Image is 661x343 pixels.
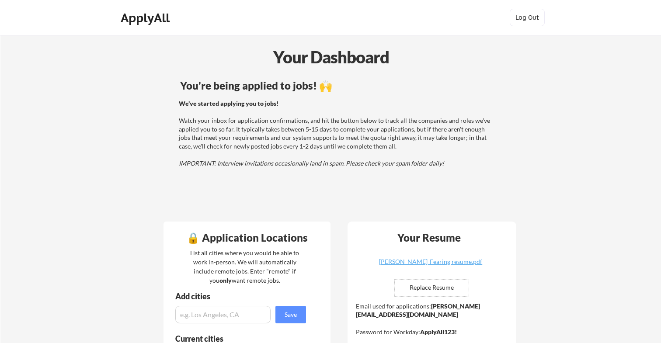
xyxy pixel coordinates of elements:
[175,292,308,300] div: Add cities
[379,259,483,265] div: [PERSON_NAME]-Fearing resume.pdf
[386,232,472,243] div: Your Resume
[166,232,328,243] div: 🔒 Application Locations
[356,302,480,319] strong: [PERSON_NAME][EMAIL_ADDRESS][DOMAIN_NAME]
[175,335,296,343] div: Current cities
[121,10,172,25] div: ApplyAll
[179,100,278,107] strong: We've started applying you to jobs!
[510,9,545,26] button: Log Out
[420,328,457,336] strong: ApplyAll123!
[379,259,483,272] a: [PERSON_NAME]-Fearing resume.pdf
[219,277,232,284] strong: only
[175,306,271,323] input: e.g. Los Angeles, CA
[275,306,306,323] button: Save
[1,45,661,69] div: Your Dashboard
[180,80,495,91] div: You're being applied to jobs! 🙌
[179,159,444,167] em: IMPORTANT: Interview invitations occasionally land in spam. Please check your spam folder daily!
[179,99,494,168] div: Watch your inbox for application confirmations, and hit the button below to track all the compani...
[184,248,305,285] div: List all cities where you would be able to work in-person. We will automatically include remote j...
